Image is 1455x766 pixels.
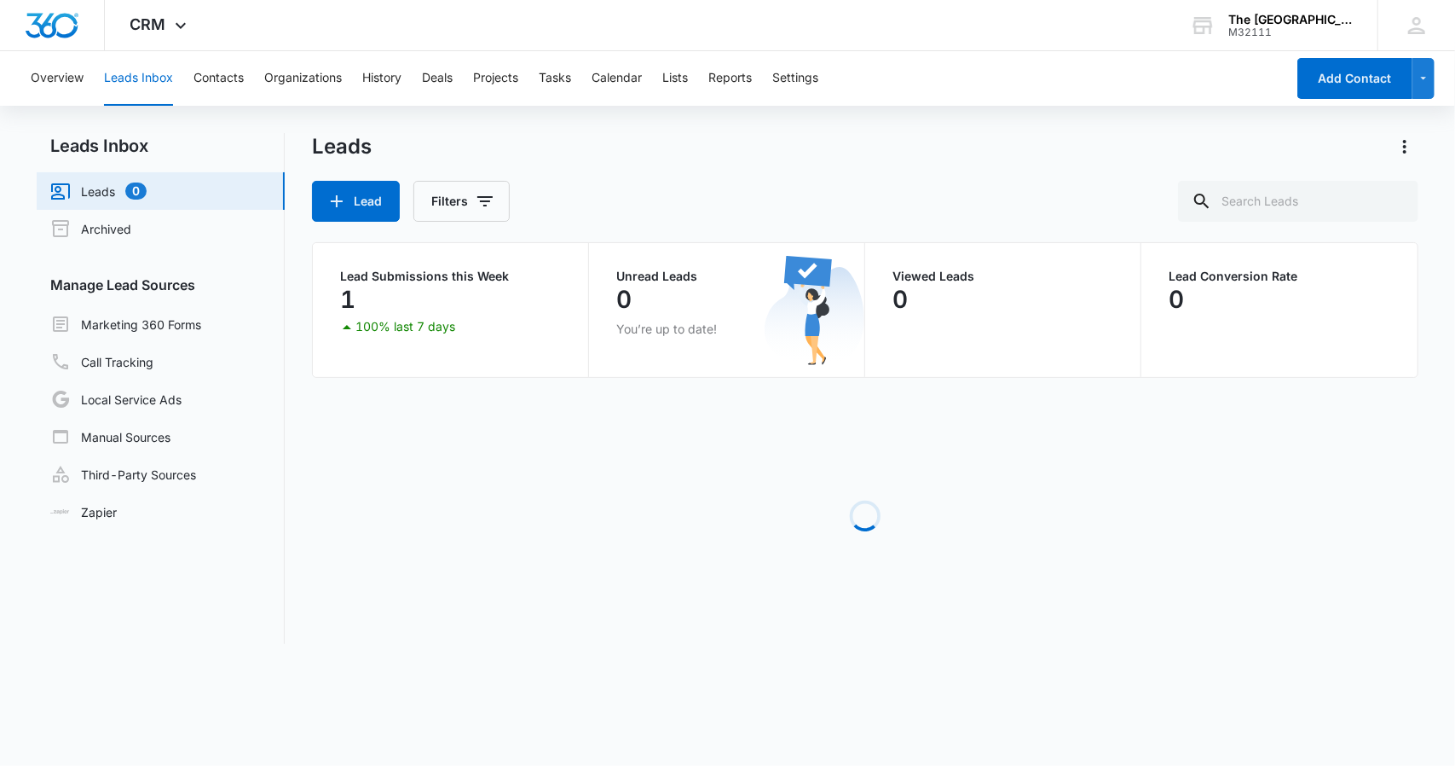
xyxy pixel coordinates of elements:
button: Leads Inbox [104,51,173,106]
a: Learn More [153,105,240,130]
button: Projects [473,51,518,106]
span: ⊘ [28,113,36,125]
button: Tasks [539,51,571,106]
div: account name [1228,13,1353,26]
input: Search Leads [1178,181,1418,222]
button: Organizations [264,51,342,106]
button: Actions [1391,133,1418,160]
button: Overview [31,51,84,106]
a: Zapier [50,503,117,521]
a: Local Service Ads [50,389,182,409]
a: Archived [50,218,131,239]
h3: Set up more lead sources [28,13,240,35]
h1: Leads [312,134,372,160]
a: Third-Party Sources [50,464,196,485]
button: Calendar [592,51,642,106]
div: account id [1228,26,1353,38]
p: 0 [892,286,908,313]
button: Reports [708,51,752,106]
p: Viewed Leads [892,270,1113,282]
button: Add Contact [1297,58,1412,99]
a: Manual Sources [50,427,170,447]
p: You can now set up manual and third-party lead sources, right from the Leads Inbox. [28,44,240,101]
p: Lead Conversion Rate [1169,270,1390,282]
button: Settings [772,51,818,106]
a: Call Tracking [50,351,153,372]
p: 0 [1169,286,1184,313]
button: Lists [662,51,688,106]
button: Deals [422,51,453,106]
h2: Leads Inbox [37,133,285,159]
h3: Manage Lead Sources [37,275,285,295]
p: Lead Submissions this Week [340,270,561,282]
button: Filters [413,181,510,222]
p: Unread Leads [616,270,837,282]
a: Marketing 360 Forms [50,314,201,334]
p: You’re up to date! [616,320,837,338]
p: 100% last 7 days [355,321,455,333]
span: CRM [130,15,166,33]
button: History [362,51,401,106]
button: Contacts [193,51,244,106]
a: Hide these tips [28,113,95,125]
p: 0 [616,286,632,313]
p: 1 [340,286,355,313]
button: Lead [312,181,400,222]
a: Leads0 [50,181,147,201]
